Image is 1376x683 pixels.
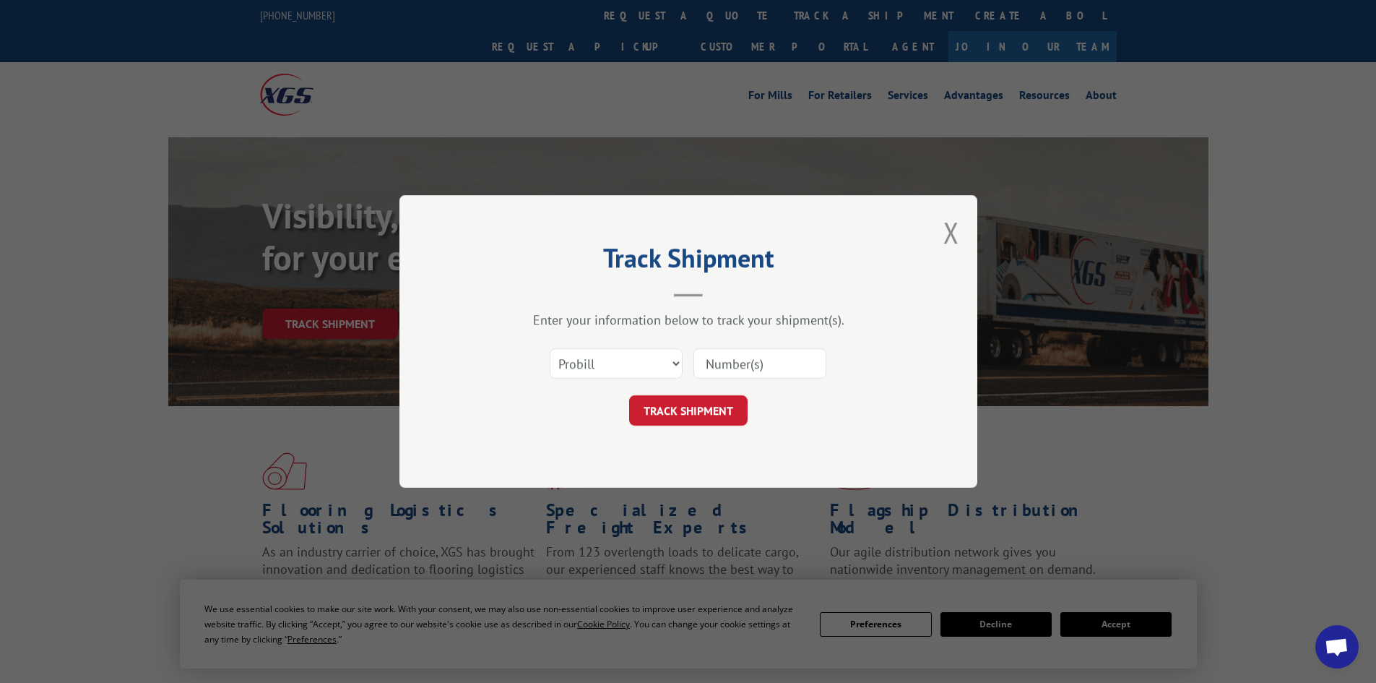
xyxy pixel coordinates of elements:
button: Close modal [943,213,959,252]
input: Number(s) [693,348,826,379]
h2: Track Shipment [472,248,905,275]
div: Open chat [1315,625,1359,669]
div: Enter your information below to track your shipment(s). [472,312,905,328]
button: TRACK SHIPMENT [629,395,748,426]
